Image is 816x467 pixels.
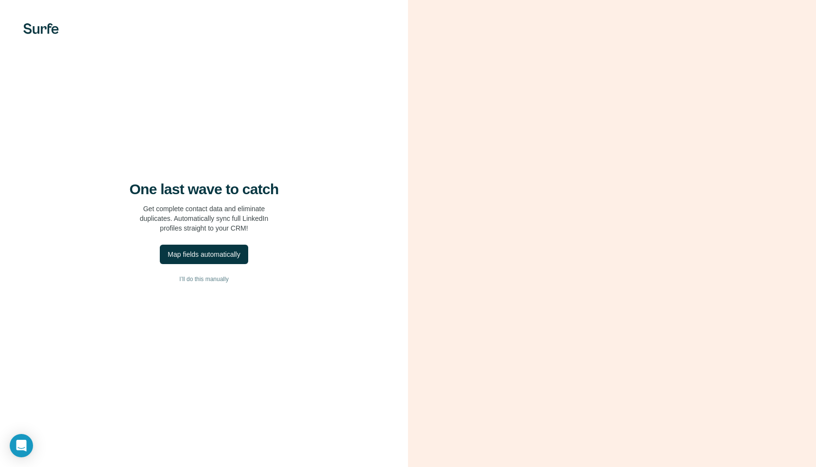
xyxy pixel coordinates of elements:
[160,245,248,264] button: Map fields automatically
[140,204,269,233] p: Get complete contact data and eliminate duplicates. Automatically sync full LinkedIn profiles str...
[10,434,33,457] div: Open Intercom Messenger
[179,275,228,284] span: I’ll do this manually
[168,250,240,259] div: Map fields automatically
[130,181,279,198] h4: One last wave to catch
[23,23,59,34] img: Surfe's logo
[19,272,389,286] button: I’ll do this manually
